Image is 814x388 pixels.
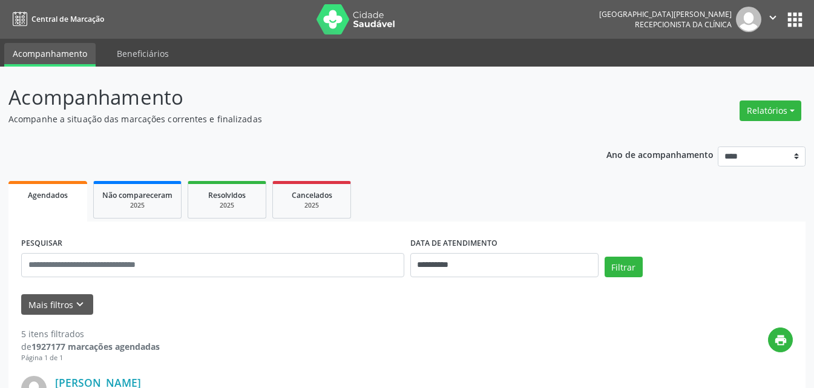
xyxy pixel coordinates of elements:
div: 2025 [197,201,257,210]
a: Central de Marcação [8,9,104,29]
span: Não compareceram [102,190,172,200]
div: [GEOGRAPHIC_DATA][PERSON_NAME] [599,9,732,19]
i: print [774,334,787,347]
span: Agendados [28,190,68,200]
button: Mais filtroskeyboard_arrow_down [21,294,93,315]
div: 2025 [102,201,172,210]
div: de [21,340,160,353]
button: print [768,327,793,352]
a: Acompanhamento [4,43,96,67]
i:  [766,11,780,24]
label: DATA DE ATENDIMENTO [410,234,497,253]
a: Beneficiários [108,43,177,64]
i: keyboard_arrow_down [73,298,87,311]
p: Ano de acompanhamento [606,146,714,162]
strong: 1927177 marcações agendadas [31,341,160,352]
label: PESQUISAR [21,234,62,253]
div: 5 itens filtrados [21,327,160,340]
p: Acompanhamento [8,82,566,113]
span: Resolvidos [208,190,246,200]
span: Cancelados [292,190,332,200]
button: Filtrar [605,257,643,277]
div: Página 1 de 1 [21,353,160,363]
span: Central de Marcação [31,14,104,24]
button: Relatórios [740,100,801,121]
button: apps [784,9,806,30]
div: 2025 [281,201,342,210]
p: Acompanhe a situação das marcações correntes e finalizadas [8,113,566,125]
span: Recepcionista da clínica [635,19,732,30]
img: img [736,7,761,32]
button:  [761,7,784,32]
